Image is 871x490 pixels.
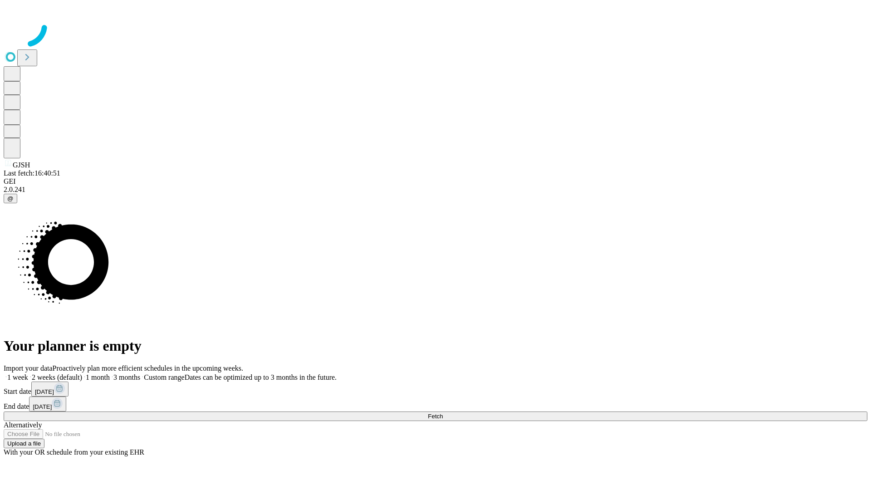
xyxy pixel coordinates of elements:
[4,382,867,397] div: Start date
[7,373,28,381] span: 1 week
[33,403,52,410] span: [DATE]
[4,412,867,421] button: Fetch
[4,364,53,372] span: Import your data
[4,439,44,448] button: Upload a file
[7,195,14,202] span: @
[32,373,82,381] span: 2 weeks (default)
[29,397,66,412] button: [DATE]
[4,169,60,177] span: Last fetch: 16:40:51
[4,421,42,429] span: Alternatively
[4,448,144,456] span: With your OR schedule from your existing EHR
[4,177,867,186] div: GEI
[31,382,69,397] button: [DATE]
[35,388,54,395] span: [DATE]
[113,373,140,381] span: 3 months
[4,338,867,354] h1: Your planner is empty
[4,186,867,194] div: 2.0.241
[86,373,110,381] span: 1 month
[4,397,867,412] div: End date
[53,364,243,372] span: Proactively plan more efficient schedules in the upcoming weeks.
[144,373,184,381] span: Custom range
[13,161,30,169] span: GJSH
[428,413,443,420] span: Fetch
[4,194,17,203] button: @
[185,373,337,381] span: Dates can be optimized up to 3 months in the future.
